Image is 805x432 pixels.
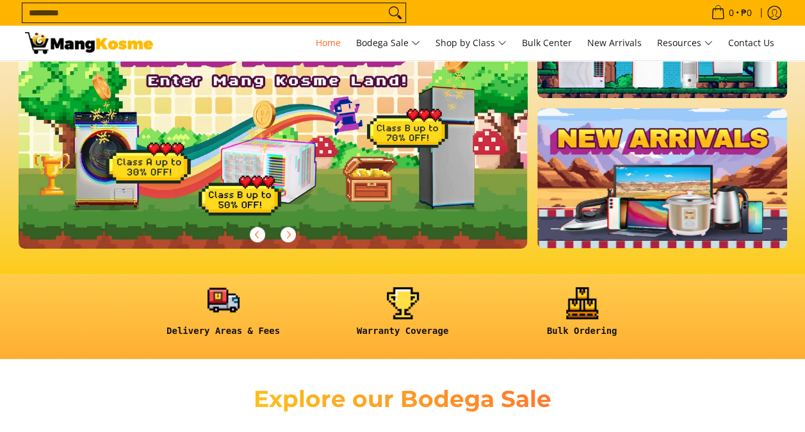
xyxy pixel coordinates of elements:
a: <h6><strong>Warranty Coverage</strong></h6> [320,287,486,347]
a: Resources [651,26,719,60]
span: • [707,6,756,20]
span: Resources [657,35,713,51]
button: Search [385,3,405,22]
img: Mang Kosme: Your Home Appliances Warehouse Sale Partner! [25,32,153,54]
span: ₱0 [739,8,754,17]
span: Shop by Class [435,35,507,51]
a: <h6><strong>Delivery Areas & Fees</strong></h6> [140,287,307,347]
a: New Arrivals [581,26,648,60]
a: Shop by Class [429,26,513,60]
span: New Arrivals [587,37,642,49]
a: Home [309,26,347,60]
nav: Main Menu [166,26,781,60]
a: Contact Us [722,26,781,60]
button: Previous [243,220,272,249]
span: Home [316,37,341,49]
button: Next [274,220,302,249]
span: Contact Us [728,37,774,49]
span: 0 [727,8,736,17]
a: Bodega Sale [350,26,427,60]
a: <h6><strong>Bulk Ordering</strong></h6> [499,287,665,347]
img: <h6><strong>Delivery Areas & Fees</strong></h6> [207,284,240,316]
h2: Explore our Bodega Sale [217,385,589,413]
span: Bodega Sale [356,35,420,51]
span: Bulk Center [522,37,572,49]
a: Bulk Center [516,26,578,60]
